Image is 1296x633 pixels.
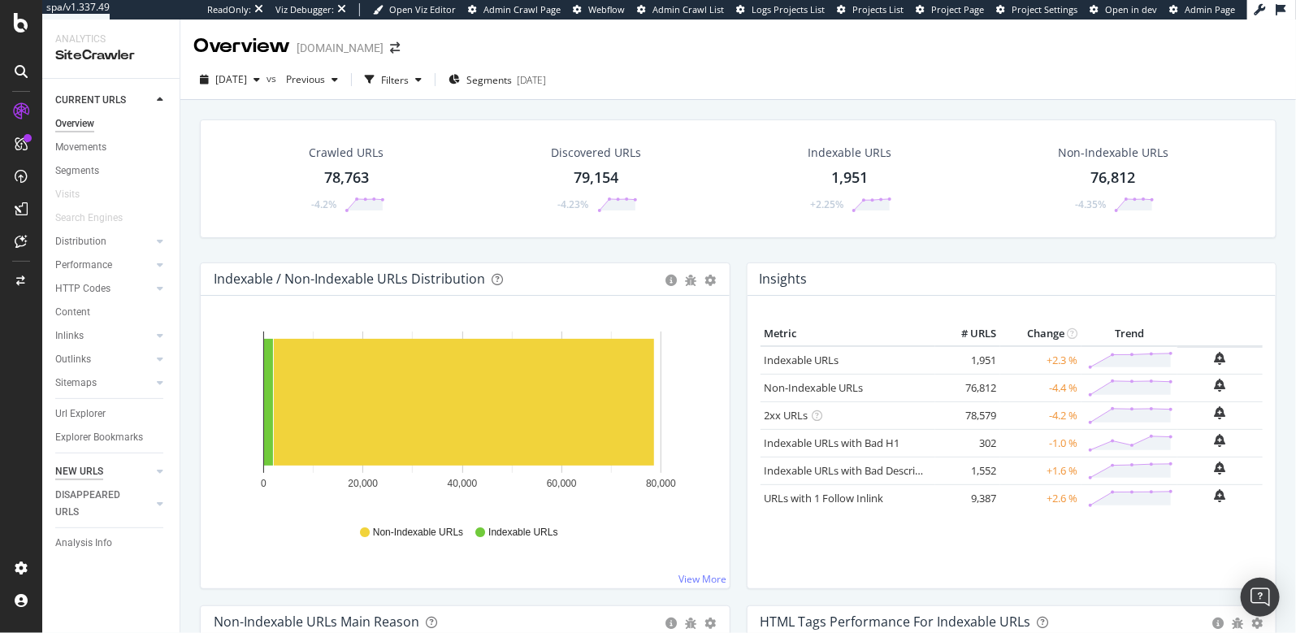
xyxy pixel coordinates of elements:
[193,67,267,93] button: [DATE]
[55,351,91,368] div: Outlinks
[1000,346,1081,375] td: +2.3 %
[551,145,641,161] div: Discovered URLs
[55,405,106,423] div: Url Explorer
[1215,406,1226,419] div: bell-plus
[705,618,717,629] div: gear
[1241,578,1280,617] div: Open Intercom Messenger
[466,73,512,87] span: Segments
[761,613,1031,630] div: HTML Tags Performance for Indexable URLs
[765,436,900,450] a: Indexable URLs with Bad H1
[558,197,589,211] div: -4.23%
[280,67,345,93] button: Previous
[761,322,936,346] th: Metric
[765,408,808,423] a: 2xx URLs
[310,145,384,161] div: Crawled URLs
[935,322,1000,346] th: # URLS
[358,67,428,93] button: Filters
[261,478,267,489] text: 0
[1075,197,1106,211] div: -4.35%
[324,167,369,189] div: 78,763
[442,67,553,93] button: Segments[DATE]
[547,478,577,489] text: 60,000
[55,139,168,156] a: Movements
[1058,145,1168,161] div: Non-Indexable URLs
[996,3,1077,16] a: Project Settings
[55,33,167,46] div: Analytics
[55,535,112,552] div: Analysis Info
[348,478,378,489] text: 20,000
[1232,618,1243,629] div: bug
[935,374,1000,401] td: 76,812
[55,375,152,392] a: Sitemaps
[935,484,1000,512] td: 9,387
[935,346,1000,375] td: 1,951
[666,275,678,286] div: circle-info
[588,3,625,15] span: Webflow
[280,72,325,86] span: Previous
[1215,489,1226,502] div: bell-plus
[214,322,711,510] svg: A chart.
[55,115,94,132] div: Overview
[935,401,1000,429] td: 78,579
[931,3,984,15] span: Project Page
[468,3,561,16] a: Admin Crawl Page
[1090,3,1157,16] a: Open in dev
[55,463,103,480] div: NEW URLS
[765,380,864,395] a: Non-Indexable URLs
[666,618,678,629] div: circle-info
[1000,401,1081,429] td: -4.2 %
[831,167,868,189] div: 1,951
[517,73,546,87] div: [DATE]
[55,46,167,65] div: SiteCrawler
[1215,352,1226,365] div: bell-plus
[765,353,839,367] a: Indexable URLs
[1215,434,1226,447] div: bell-plus
[765,491,884,505] a: URLs with 1 Follow Inlink
[652,3,724,15] span: Admin Crawl List
[705,275,717,286] div: gear
[1215,379,1226,392] div: bell-plus
[1000,484,1081,512] td: +2.6 %
[390,42,400,54] div: arrow-right-arrow-left
[810,197,843,211] div: +2.25%
[214,613,419,630] div: Non-Indexable URLs Main Reason
[55,375,97,392] div: Sitemaps
[1000,457,1081,484] td: +1.6 %
[1000,322,1081,346] th: Change
[373,3,456,16] a: Open Viz Editor
[55,210,139,227] a: Search Engines
[55,186,80,203] div: Visits
[55,304,168,321] a: Content
[55,487,137,521] div: DISAPPEARED URLS
[736,3,825,16] a: Logs Projects List
[1251,618,1263,629] div: gear
[448,478,478,489] text: 40,000
[808,145,891,161] div: Indexable URLs
[637,3,724,16] a: Admin Crawl List
[381,73,409,87] div: Filters
[389,3,456,15] span: Open Viz Editor
[214,271,485,287] div: Indexable / Non-Indexable URLs Distribution
[55,92,126,109] div: CURRENT URLS
[483,3,561,15] span: Admin Crawl Page
[215,72,247,86] span: 2025 Sep. 20th
[1105,3,1157,15] span: Open in dev
[55,233,106,250] div: Distribution
[55,487,152,521] a: DISAPPEARED URLS
[935,429,1000,457] td: 302
[646,478,676,489] text: 80,000
[55,115,168,132] a: Overview
[55,280,152,297] a: HTTP Codes
[1081,322,1177,346] th: Trend
[837,3,904,16] a: Projects List
[686,275,697,286] div: bug
[55,327,152,345] a: Inlinks
[55,163,99,180] div: Segments
[55,327,84,345] div: Inlinks
[267,72,280,85] span: vs
[55,257,152,274] a: Performance
[311,197,336,211] div: -4.2%
[55,304,90,321] div: Content
[275,3,334,16] div: Viz Debugger:
[55,405,168,423] a: Url Explorer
